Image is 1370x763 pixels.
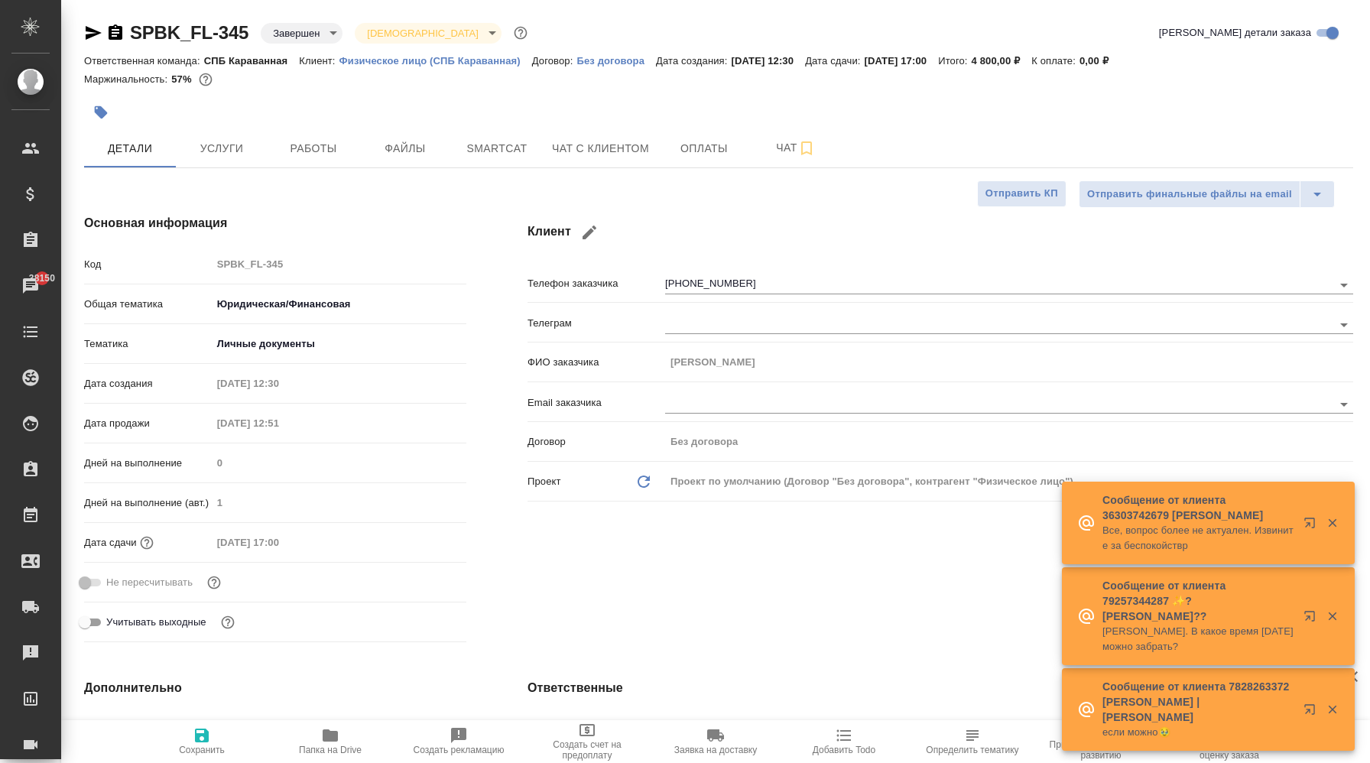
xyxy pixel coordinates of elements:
p: Сообщение от клиента 7828263372 [PERSON_NAME] | [PERSON_NAME] [1102,679,1294,725]
span: Заявка на доставку [674,745,757,755]
div: split button [1079,180,1335,208]
p: Телефон заказчика [528,276,665,291]
p: Ответственная команда: [84,55,204,67]
div: Проект по умолчанию (Договор "Без договора", контрагент "Физическое лицо") [665,469,1353,495]
p: Дней на выполнение [84,456,212,471]
button: Создать рекламацию [394,720,523,763]
button: Добавить тэг [84,96,118,129]
p: 57% [171,73,195,85]
p: Дата создания: [656,55,731,67]
button: Сохранить [138,720,266,763]
span: Оплаты [667,139,741,158]
h4: Ответственные [528,679,1353,697]
span: Детали [93,139,167,158]
button: Добавить менеджера [670,712,706,748]
p: Маржинальность: [84,73,171,85]
p: Проект [528,474,561,489]
span: Отправить КП [985,185,1058,203]
p: Email заказчика [528,395,665,411]
div: Личные документы [212,331,466,357]
button: Открыть в новой вкладке [1294,694,1331,731]
span: Учитывать выходные [106,615,206,630]
div: Юридическая/Финансовая [212,291,466,317]
button: Папка на Drive [266,720,394,763]
button: Если добавить услуги и заполнить их объемом, то дата рассчитается автоматически [137,533,157,553]
span: Отправить финальные файлы на email [1087,186,1292,203]
h4: Дополнительно [84,679,466,697]
button: 1729.68 RUB; [196,70,216,89]
svg: Подписаться [797,139,816,157]
p: Физическое лицо (СПБ Караванная) [339,55,532,67]
span: Чат с клиентом [552,139,649,158]
button: Закрыть [1316,609,1348,623]
button: Open [1333,394,1355,415]
p: Договор [528,434,665,450]
p: Сообщение от клиента 36303742679 [PERSON_NAME] [1102,492,1294,523]
button: Закрыть [1316,516,1348,530]
input: Пустое поле [212,492,466,514]
p: Договор: [532,55,577,67]
span: Призвать менеджера по развитию [1046,739,1156,761]
span: Добавить Todo [813,745,875,755]
button: Скопировать ссылку [106,24,125,42]
button: Определить тематику [908,720,1037,763]
input: Пустое поле [212,452,466,474]
button: Open [1333,314,1355,336]
span: [PERSON_NAME] детали заказа [1159,25,1311,41]
a: Без договора [576,54,656,67]
a: 38150 [4,267,57,305]
h4: Клиент [528,214,1353,251]
p: [DATE] 17:00 [865,55,939,67]
button: Завершен [268,27,324,40]
p: Общая тематика [84,297,212,312]
span: Не пересчитывать [106,575,193,590]
h4: Основная информация [84,214,466,232]
p: если можно🥹 [1102,725,1294,740]
p: [DATE] 12:30 [732,55,806,67]
button: Включи, если не хочешь, чтобы указанная дата сдачи изменилась после переставления заказа в 'Подтв... [204,573,224,593]
a: SPBK_FL-345 [130,22,248,43]
span: Сохранить [179,745,225,755]
p: Код [84,257,212,272]
span: Файлы [368,139,442,158]
p: Дата сдачи [84,535,137,550]
button: Закрыть [1316,703,1348,716]
p: Дата продажи [84,416,212,431]
input: Пустое поле [212,253,466,275]
span: Определить тематику [926,745,1018,755]
span: Создать счет на предоплату [532,739,642,761]
p: К оплате: [1031,55,1079,67]
button: Создать счет на предоплату [523,720,651,763]
input: Пустое поле [665,430,1353,453]
button: Открыть в новой вкладке [1294,508,1331,544]
p: Без договора [576,55,656,67]
button: Доп статусы указывают на важность/срочность заказа [511,23,531,43]
span: Услуги [185,139,258,158]
button: Отправить КП [977,180,1066,207]
p: СПБ Караванная [204,55,300,67]
input: Пустое поле [212,531,346,554]
p: Все, вопрос более не актуален. Извините за беспокойствр [1102,523,1294,554]
span: Работы [277,139,350,158]
p: 4 800,00 ₽ [972,55,1032,67]
input: Пустое поле [212,718,466,740]
p: Дней на выполнение (авт.) [84,495,212,511]
input: Пустое поле [665,351,1353,373]
input: Пустое поле [212,372,346,394]
p: Итого: [938,55,971,67]
button: Скопировать ссылку для ЯМессенджера [84,24,102,42]
button: Выбери, если сб и вс нужно считать рабочими днями для выполнения заказа. [218,612,238,632]
button: [DEMOGRAPHIC_DATA] [362,27,482,40]
span: Создать рекламацию [414,745,505,755]
button: Открыть в новой вкладке [1294,601,1331,638]
button: Отправить финальные файлы на email [1079,180,1300,208]
p: Телеграм [528,316,665,331]
span: Чат [759,138,833,157]
input: Пустое поле [212,412,346,434]
p: Дата создания [84,376,212,391]
div: Завершен [355,23,501,44]
span: 38150 [20,271,64,286]
a: Физическое лицо (СПБ Караванная) [339,54,532,67]
button: Заявка на доставку [651,720,780,763]
button: Добавить Todo [780,720,908,763]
